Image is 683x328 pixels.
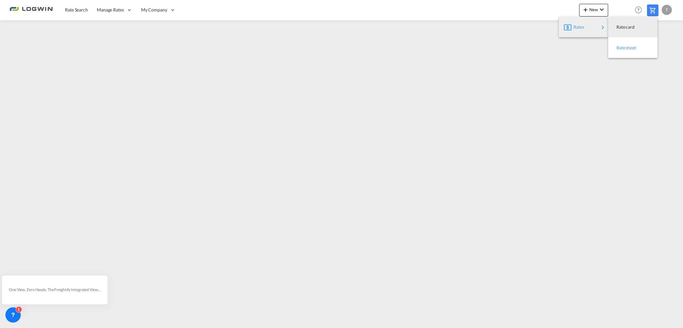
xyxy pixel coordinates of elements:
div: Ratecard [613,19,652,35]
span: Ratecard [616,21,623,33]
span: Rates [573,21,581,33]
span: Ratesheet [616,41,623,54]
div: Ratesheet [613,40,652,56]
md-icon: icon-chevron-right [599,24,607,31]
